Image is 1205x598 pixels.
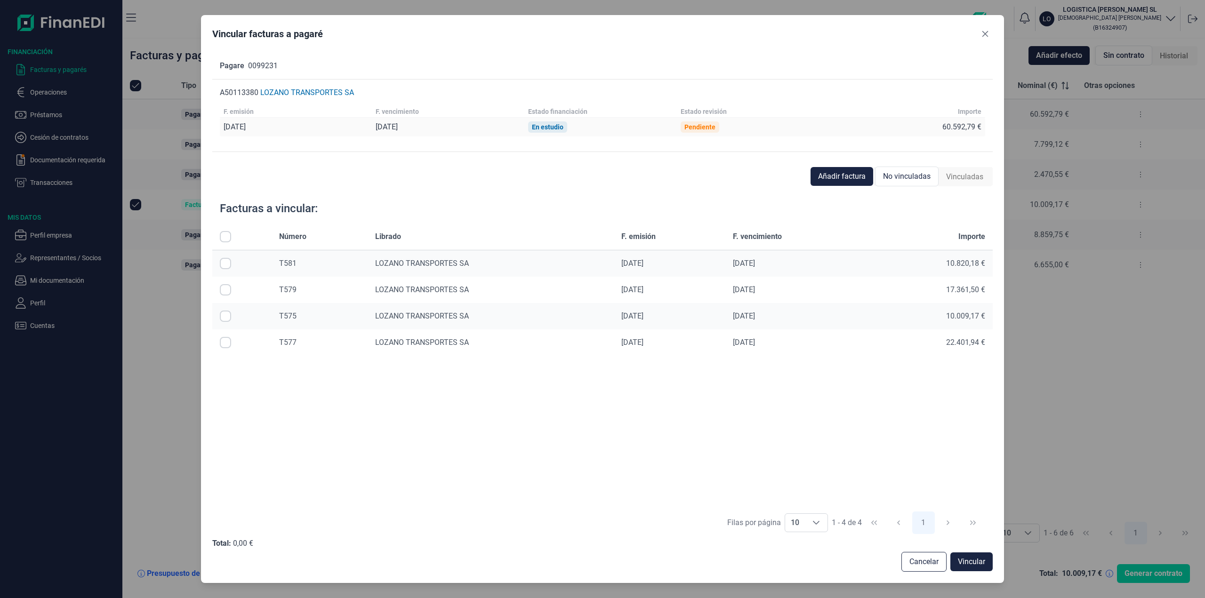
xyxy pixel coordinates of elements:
span: F. vencimiento [733,231,782,242]
button: Close [978,26,993,41]
div: No vinculadas [875,167,939,186]
div: [DATE] [621,259,718,268]
div: Row Selected null [220,258,231,269]
div: Vinculadas [939,167,991,186]
span: Vincular [958,556,985,567]
span: Vinculadas [946,171,983,183]
div: F. emisión [224,108,254,115]
div: Importe [958,108,981,115]
div: [DATE] [733,259,863,268]
div: Row Selected null [220,284,231,295]
button: Page 1 [912,511,935,534]
button: Previous Page [887,511,910,534]
span: Número [279,231,306,242]
div: [DATE] [621,285,718,295]
div: LOZANO TRANSPORTES SA [260,88,354,97]
span: F. emisión [621,231,656,242]
span: LOZANO TRANSPORTES SA [375,311,469,320]
p: Pagare [220,60,244,72]
div: [DATE] [733,311,863,321]
button: Last Page [962,511,984,534]
p: 0099231 [248,60,278,72]
div: 22.401,94 € [878,338,985,347]
div: [DATE] [621,338,718,347]
button: Next Page [937,511,959,534]
div: 17.361,50 € [878,285,985,295]
div: En estudio [532,123,563,131]
span: No vinculadas [883,171,931,182]
div: [DATE] [733,285,863,295]
span: 1 - 4 de 4 [832,519,862,526]
div: Row Selected null [220,311,231,322]
div: 60.592,79 € [942,122,981,132]
span: T581 [279,259,297,268]
span: Importe [958,231,985,242]
span: T577 [279,338,297,347]
div: F. vencimiento [376,108,419,115]
div: [DATE] [376,122,398,132]
span: LOZANO TRANSPORTES SA [375,259,469,268]
button: Vincular [950,552,993,571]
div: Vincular facturas a pagaré [212,27,323,40]
div: 10.820,18 € [878,259,985,268]
div: Pendiente [684,123,715,131]
div: Total: [212,539,231,548]
div: Filas por página [727,517,781,528]
span: Librado [375,231,401,242]
div: Estado financiación [528,108,587,115]
div: Estado revisión [681,108,727,115]
div: 0,00 € [233,539,253,548]
button: Añadir factura [811,167,873,186]
span: LOZANO TRANSPORTES SA [375,338,469,347]
div: [DATE] [621,311,718,321]
div: Facturas a vincular: [220,201,318,216]
div: 10.009,17 € [878,311,985,321]
div: All items unselected [220,231,231,242]
div: Row Selected null [220,337,231,348]
div: [DATE] [733,338,863,347]
span: LOZANO TRANSPORTES SA [375,285,469,294]
span: Añadir factura [818,171,866,182]
p: A50113380 [220,87,258,98]
div: [DATE] [224,122,246,132]
span: T575 [279,311,297,320]
span: Cancelar [909,556,939,567]
span: 10 [785,514,805,532]
div: Choose [805,514,827,532]
button: First Page [863,511,885,534]
span: T579 [279,285,297,294]
button: Cancelar [901,552,947,572]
